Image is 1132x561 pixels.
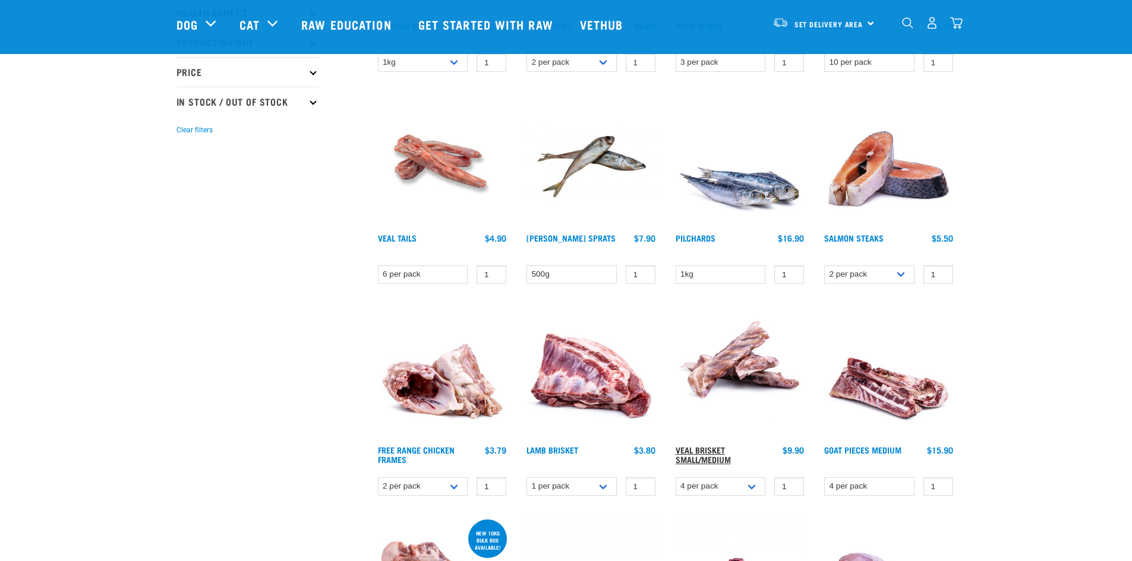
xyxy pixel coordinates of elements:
[477,477,506,496] input: 1
[526,236,616,240] a: [PERSON_NAME] Sprats
[477,265,506,284] input: 1
[626,477,655,496] input: 1
[526,448,578,452] a: Lamb Brisket
[477,53,506,72] input: 1
[568,1,638,48] a: Vethub
[673,93,808,228] img: Four Whole Pilchards
[821,93,956,228] img: 1148 Salmon Steaks 01
[927,445,953,455] div: $15.90
[821,305,956,440] img: 1197 Goat Pieces Medium 01
[950,17,963,29] img: home-icon@2x.png
[926,17,938,29] img: user.png
[676,236,715,240] a: Pilchards
[824,448,901,452] a: Goat Pieces Medium
[176,87,319,116] p: In Stock / Out Of Stock
[774,477,804,496] input: 1
[772,17,789,28] img: van-moving.png
[774,53,804,72] input: 1
[626,53,655,72] input: 1
[902,17,913,28] img: home-icon-1@2x.png
[485,233,506,243] div: $4.90
[468,524,507,556] div: new 10kg bulk box available!
[406,1,568,48] a: Get started with Raw
[289,1,406,48] a: Raw Education
[626,265,655,284] input: 1
[794,22,863,26] span: Set Delivery Area
[778,233,804,243] div: $16.90
[378,236,417,240] a: Veal Tails
[375,305,510,440] img: 1236 Chicken Frame Turks 01
[783,445,804,455] div: $9.90
[176,125,213,135] button: Clear filters
[634,445,655,455] div: $3.80
[824,236,884,240] a: Salmon Steaks
[524,93,658,228] img: Jack Mackarel Sparts Raw Fish For Dogs
[923,265,953,284] input: 1
[673,305,808,440] img: 1207 Veal Brisket 4pp 01
[923,477,953,496] input: 1
[485,445,506,455] div: $3.79
[634,233,655,243] div: $7.90
[239,15,260,33] a: Cat
[176,57,319,87] p: Price
[524,305,658,440] img: 1240 Lamb Brisket Pieces 01
[378,448,455,461] a: Free Range Chicken Frames
[932,233,953,243] div: $5.50
[375,93,510,228] img: Veal Tails
[176,15,198,33] a: Dog
[774,265,804,284] input: 1
[923,53,953,72] input: 1
[676,448,731,461] a: Veal Brisket Small/Medium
